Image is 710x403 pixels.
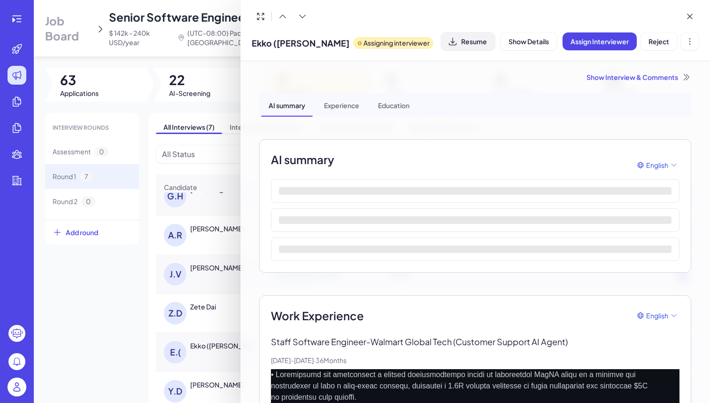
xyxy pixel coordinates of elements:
[501,32,557,50] button: Show Details
[259,72,691,82] div: Show Interview & Comments
[271,356,679,365] p: [DATE] - [DATE] · 36 Months
[509,37,549,46] span: Show Details
[441,32,495,50] button: Resume
[370,93,417,117] div: Education
[363,38,430,48] p: Assigning interviewer
[271,307,364,324] span: Work Experience
[646,160,668,170] span: English
[646,311,668,321] span: English
[563,32,637,50] button: Assign Interviewer
[571,37,629,46] span: Assign Interviewer
[271,151,334,168] h2: AI summary
[648,37,669,46] span: Reject
[641,32,677,50] button: Reject
[461,37,487,46] span: Resume
[261,93,313,117] div: AI summary
[252,37,349,49] span: Ekko ([PERSON_NAME]
[271,335,679,348] p: Staff Software Engineer - Walmart Global Tech (Customer Support AI Agent)
[316,93,367,117] div: Experience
